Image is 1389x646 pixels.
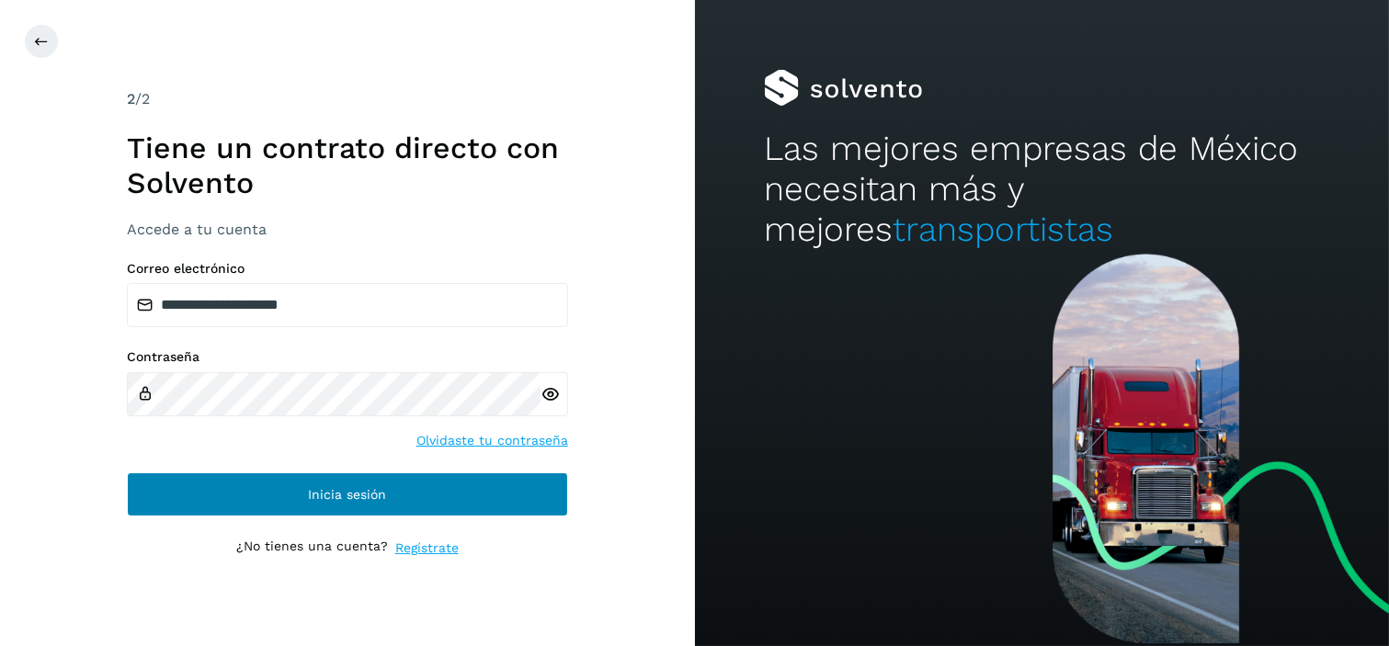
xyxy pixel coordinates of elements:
[127,261,568,277] label: Correo electrónico
[127,349,568,365] label: Contraseña
[127,130,568,201] h1: Tiene un contrato directo con Solvento
[127,221,568,238] h3: Accede a tu cuenta
[236,538,388,558] p: ¿No tienes una cuenta?
[416,431,568,450] a: Olvidaste tu contraseña
[308,488,386,501] span: Inicia sesión
[127,88,568,110] div: /2
[127,90,135,108] span: 2
[893,210,1113,249] span: transportistas
[764,129,1319,251] h2: Las mejores empresas de México necesitan más y mejores
[395,538,459,558] a: Regístrate
[127,472,568,516] button: Inicia sesión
